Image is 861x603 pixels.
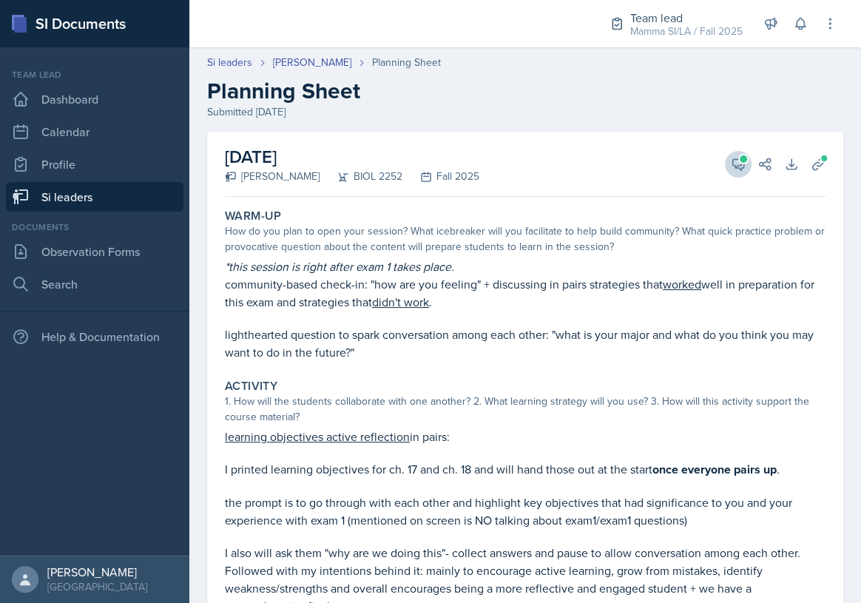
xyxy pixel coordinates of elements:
[225,209,282,223] label: Warm-Up
[6,322,183,351] div: Help & Documentation
[225,428,825,445] p: in pairs:
[225,275,825,311] p: community-based check-in: "how are you feeling" + discussing in pairs strategies that well in pre...
[6,182,183,212] a: Si leaders
[372,294,429,310] u: didn't work
[6,237,183,266] a: Observation Forms
[6,220,183,234] div: Documents
[47,565,147,579] div: [PERSON_NAME]
[225,326,825,361] p: lighthearted question to spark conversation among each other: "what is your major and what do you...
[225,258,454,274] em: *this session is right after exam 1 takes place.
[225,223,825,255] div: How do you plan to open your session? What icebreaker will you facilitate to help build community...
[6,149,183,179] a: Profile
[402,169,479,184] div: Fall 2025
[6,117,183,146] a: Calendar
[225,144,479,170] h2: [DATE]
[225,169,320,184] div: [PERSON_NAME]
[225,460,825,479] p: I printed learning objectives for ch. 17 and ch. 18 and will hand those out at the start .
[225,493,825,529] p: the prompt is to go through with each other and highlight key objectives that had significance to...
[630,24,743,39] div: Mamma SI/LA / Fall 2025
[320,169,402,184] div: BIOL 2252
[6,84,183,114] a: Dashboard
[207,78,843,104] h2: Planning Sheet
[372,55,441,70] div: Planning Sheet
[225,394,825,425] div: 1. How will the students collaborate with one another? 2. What learning strategy will you use? 3....
[652,461,777,478] strong: once everyone pairs up
[663,276,701,292] u: worked
[6,269,183,299] a: Search
[225,428,410,445] u: learning objectives active reflection
[47,579,147,594] div: [GEOGRAPHIC_DATA]
[273,55,351,70] a: [PERSON_NAME]
[207,104,843,120] div: Submitted [DATE]
[630,9,743,27] div: Team lead
[225,379,277,394] label: Activity
[6,68,183,81] div: Team lead
[207,55,252,70] a: Si leaders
